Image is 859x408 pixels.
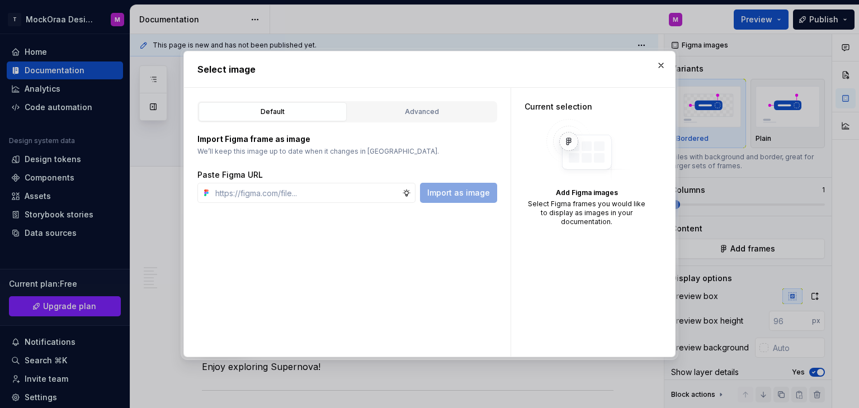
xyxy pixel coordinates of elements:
[197,134,497,145] p: Import Figma frame as image
[352,106,492,117] div: Advanced
[525,188,649,197] div: Add Figma images
[197,147,497,156] p: We’ll keep this image up to date when it changes in [GEOGRAPHIC_DATA].
[202,106,343,117] div: Default
[211,183,402,203] input: https://figma.com/file...
[197,169,263,181] label: Paste Figma URL
[197,63,662,76] h2: Select image
[525,101,649,112] div: Current selection
[525,200,649,226] div: Select Figma frames you would like to display as images in your documentation.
